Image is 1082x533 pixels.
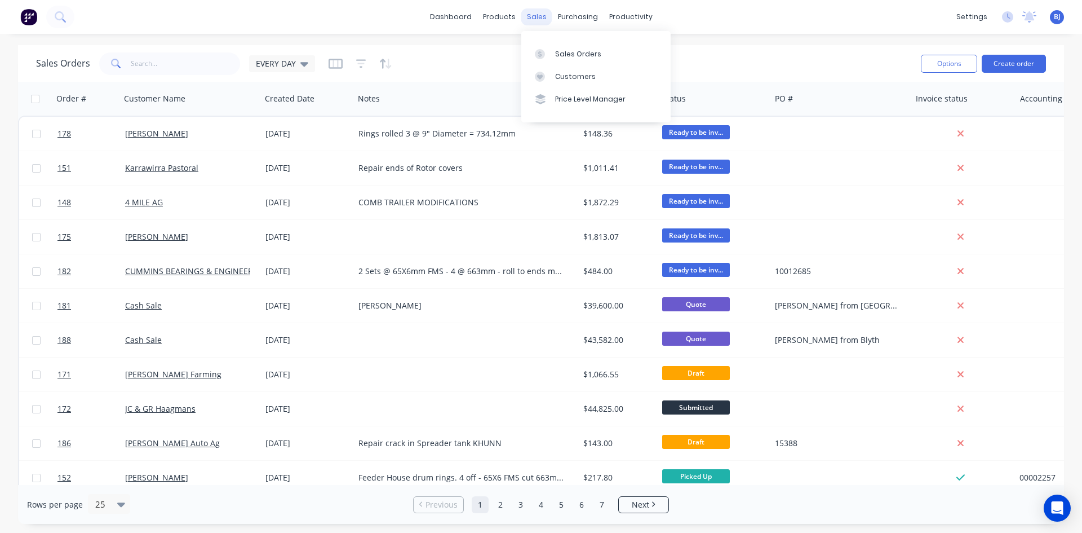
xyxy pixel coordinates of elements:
a: 181 [57,289,125,323]
div: $484.00 [583,266,650,277]
span: 178 [57,128,71,139]
div: [DATE] [265,403,349,415]
div: $217.80 [583,472,650,483]
span: BJ [1054,12,1061,22]
a: 151 [57,151,125,185]
span: Ready to be inv... [662,125,730,139]
a: [PERSON_NAME] [125,231,188,242]
span: Ready to be inv... [662,160,730,174]
a: Previous page [414,499,463,510]
div: [PERSON_NAME] from Blyth [775,334,900,346]
span: 152 [57,472,71,483]
span: 172 [57,403,71,415]
a: [PERSON_NAME] Auto Ag [125,438,220,448]
a: Customers [521,65,671,88]
span: Ready to be inv... [662,194,730,208]
span: Quote [662,332,730,346]
a: CUMMINS BEARINGS & ENGINEERING [125,266,267,276]
div: Customer Name [124,93,185,104]
div: settings [951,8,993,25]
div: [PERSON_NAME] [358,300,564,311]
div: products [477,8,521,25]
div: 10012685 [775,266,900,277]
div: Customers [555,72,596,82]
a: Price Level Manager [521,88,671,111]
a: 171 [57,358,125,391]
a: Cash Sale [125,334,162,345]
h1: Sales Orders [36,58,90,69]
a: [PERSON_NAME] [125,128,188,139]
img: Factory [20,8,37,25]
a: 178 [57,117,125,151]
div: $1,872.29 [583,197,650,208]
span: Rows per page [27,499,83,510]
span: 182 [57,266,71,277]
input: Search... [131,52,241,75]
a: 175 [57,220,125,254]
span: 181 [57,300,71,311]
span: EVERY DAY [256,58,296,69]
span: 171 [57,369,71,380]
span: Submitted [662,400,730,415]
div: 2 Sets @ 65X6mm FMS - 4 @ 663mm - roll to ends meet = 205mm ID [358,266,564,277]
a: Cash Sale [125,300,162,311]
div: Open Intercom Messenger [1044,495,1071,522]
ul: Pagination [409,496,673,513]
div: Repair ends of Rotor covers [358,162,564,174]
div: Repair crack in Spreader tank KHUNN [358,438,564,449]
span: 186 [57,438,71,449]
div: PO # [775,93,793,104]
a: 188 [57,323,125,357]
div: $1,066.55 [583,369,650,380]
div: Status [662,93,686,104]
div: Price Level Manager [555,94,626,104]
a: 152 [57,461,125,495]
div: [DATE] [265,162,349,174]
span: 175 [57,231,71,243]
span: Picked Up [662,469,730,483]
div: [DATE] [265,334,349,346]
div: $143.00 [583,438,650,449]
a: Page 2 [492,496,509,513]
span: Draft [662,366,730,380]
a: Page 4 [533,496,549,513]
div: purchasing [552,8,604,25]
a: Page 6 [573,496,590,513]
a: JC & GR Haagmans [125,403,196,414]
span: 148 [57,197,71,208]
div: Invoice status [916,93,968,104]
div: [DATE] [265,438,349,449]
div: Created Date [265,93,314,104]
a: 172 [57,392,125,426]
div: [PERSON_NAME] from [GEOGRAPHIC_DATA] 0418 443 470 [775,300,900,311]
div: [DATE] [265,231,349,243]
a: Page 5 [553,496,570,513]
div: Rings rolled 3 @ 9" Diameter = 734.12mm [358,128,564,139]
span: Previous [425,499,458,510]
div: Feeder House drum rings. 4 off - 65X6 FMS cut 663mm Rolled 210mmm ID. (2.65m total length required) [358,472,564,483]
a: 148 [57,186,125,219]
span: 151 [57,162,71,174]
a: Next page [619,499,668,510]
div: $1,813.07 [583,231,650,243]
div: sales [521,8,552,25]
button: Options [921,55,977,73]
div: [DATE] [265,472,349,483]
a: [PERSON_NAME] Farming [125,369,221,380]
div: productivity [604,8,658,25]
span: Next [632,499,649,510]
div: [DATE] [265,266,349,277]
div: Sales Orders [555,49,601,59]
a: Page 1 is your current page [472,496,489,513]
a: Karrawirra Pastoral [125,162,198,173]
a: Sales Orders [521,42,671,65]
span: Ready to be inv... [662,263,730,277]
div: 15388 [775,438,900,449]
a: Page 7 [593,496,610,513]
div: $43,582.00 [583,334,650,346]
a: 182 [57,254,125,288]
span: Draft [662,435,730,449]
button: Create order [982,55,1046,73]
div: $1,011.41 [583,162,650,174]
div: $39,600.00 [583,300,650,311]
